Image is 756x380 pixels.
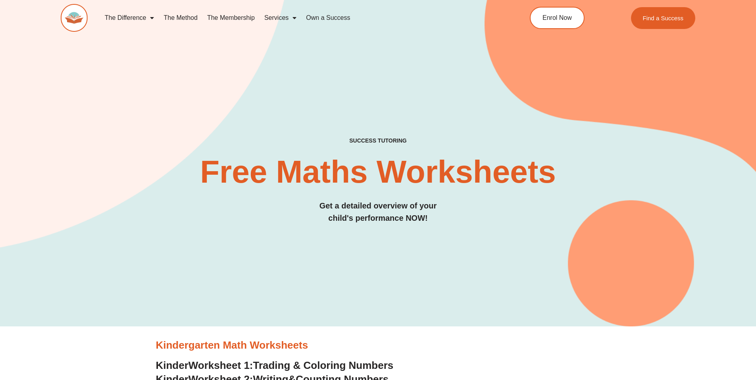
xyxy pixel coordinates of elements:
[189,359,253,371] span: Worksheet 1:
[100,9,159,27] a: The Difference
[253,359,394,371] span: Trading & Coloring Numbers
[260,9,301,27] a: Services
[61,137,696,144] h4: SUCCESS TUTORING​
[643,15,684,21] span: Find a Success
[156,339,600,352] h3: Kindergarten Math Worksheets
[159,9,202,27] a: The Method
[202,9,260,27] a: The Membership
[542,15,572,21] span: Enrol Now
[156,359,189,371] span: Kinder
[61,156,696,188] h2: Free Maths Worksheets​
[100,9,494,27] nav: Menu
[631,7,696,29] a: Find a Success
[301,9,355,27] a: Own a Success
[156,359,394,371] a: KinderWorksheet 1:Trading & Coloring Numbers
[530,7,585,29] a: Enrol Now
[61,200,696,224] h3: Get a detailed overview of your child's performance NOW!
